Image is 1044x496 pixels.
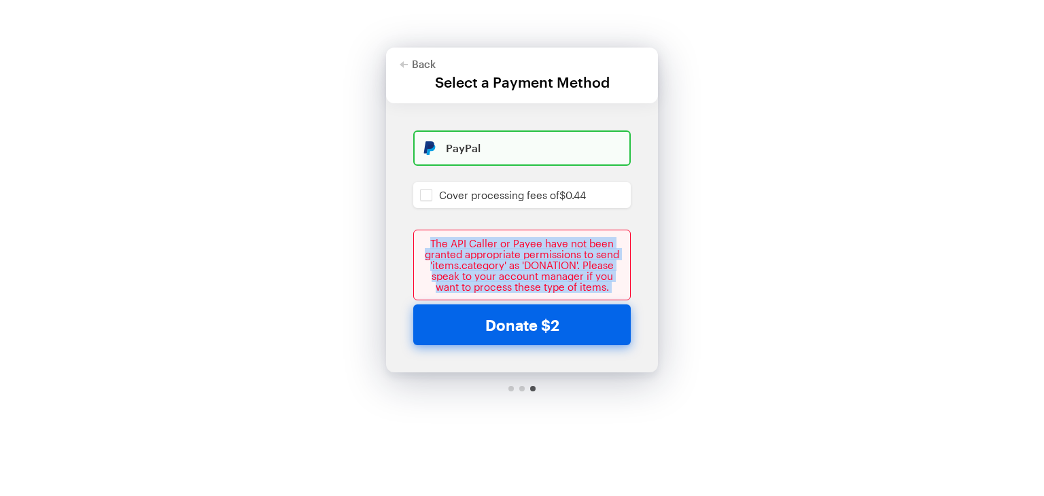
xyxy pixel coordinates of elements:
button: Donate $2 [413,304,631,345]
button: Back [400,58,436,69]
div: The API Caller or Payee have not been granted appropriate permissions to send 'items.category' as... [413,230,631,300]
div: Select a Payment Method [400,74,644,90]
div: PayPal [446,143,620,154]
iframe: PayPal [413,306,753,413]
